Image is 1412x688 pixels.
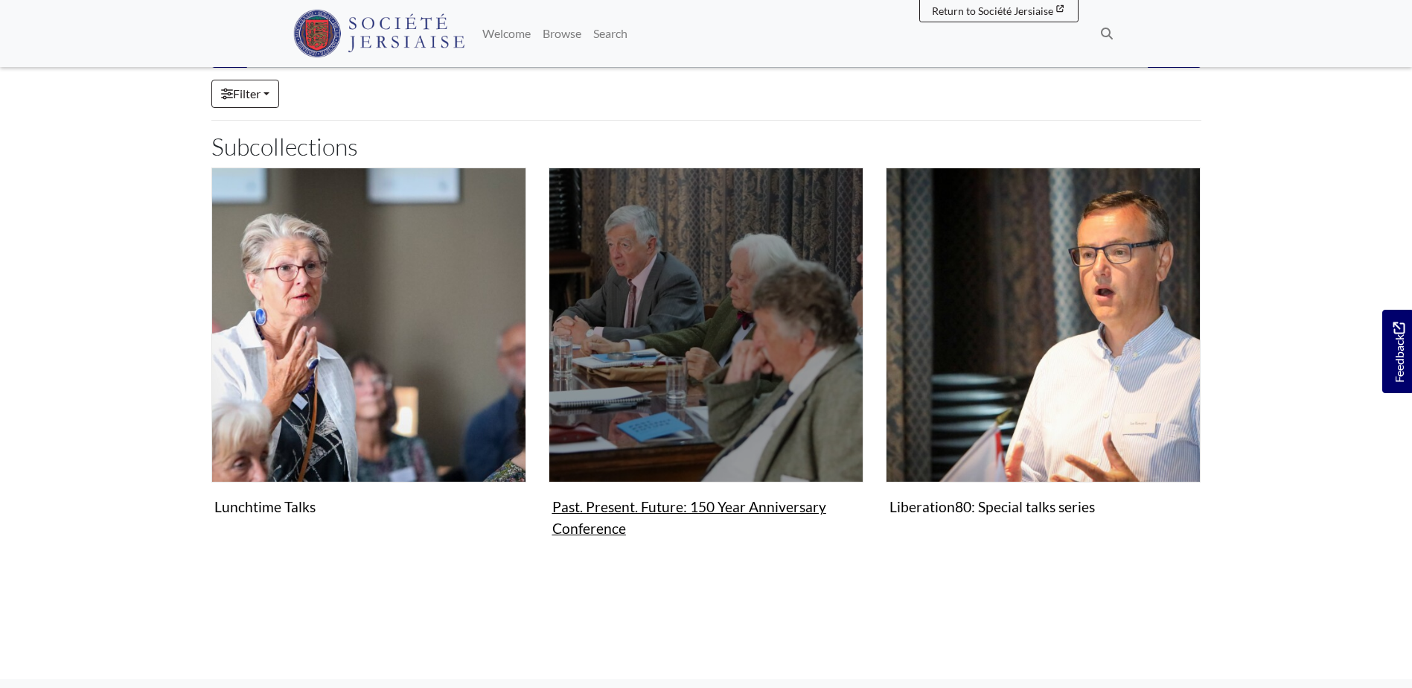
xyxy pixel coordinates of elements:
[875,168,1212,566] div: Subcollection
[1382,310,1412,393] a: Would you like to provide feedback?
[211,168,526,482] img: Lunchtime Talks
[1390,322,1408,382] span: Feedback
[293,6,465,61] a: Société Jersiaise logo
[549,168,863,482] img: Past. Present. Future: 150 Year Anniversary Conference
[211,133,1201,161] h2: Subcollections
[200,168,537,566] div: Subcollection
[549,168,863,544] a: Past. Present. Future: 150 Year Anniversary Conference Past. Present. Future: 150 Year Anniversar...
[886,168,1201,482] img: Liberation80: Special talks series
[293,10,465,57] img: Société Jersiaise
[587,19,633,48] a: Search
[537,19,587,48] a: Browse
[211,80,279,108] a: Filter
[211,168,1201,584] section: Subcollections
[886,168,1201,522] a: Liberation80: Special talks series Liberation80: Special talks series
[211,168,526,522] a: Lunchtime Talks Lunchtime Talks
[476,19,537,48] a: Welcome
[932,4,1053,17] span: Return to Société Jersiaise
[537,168,875,566] div: Subcollection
